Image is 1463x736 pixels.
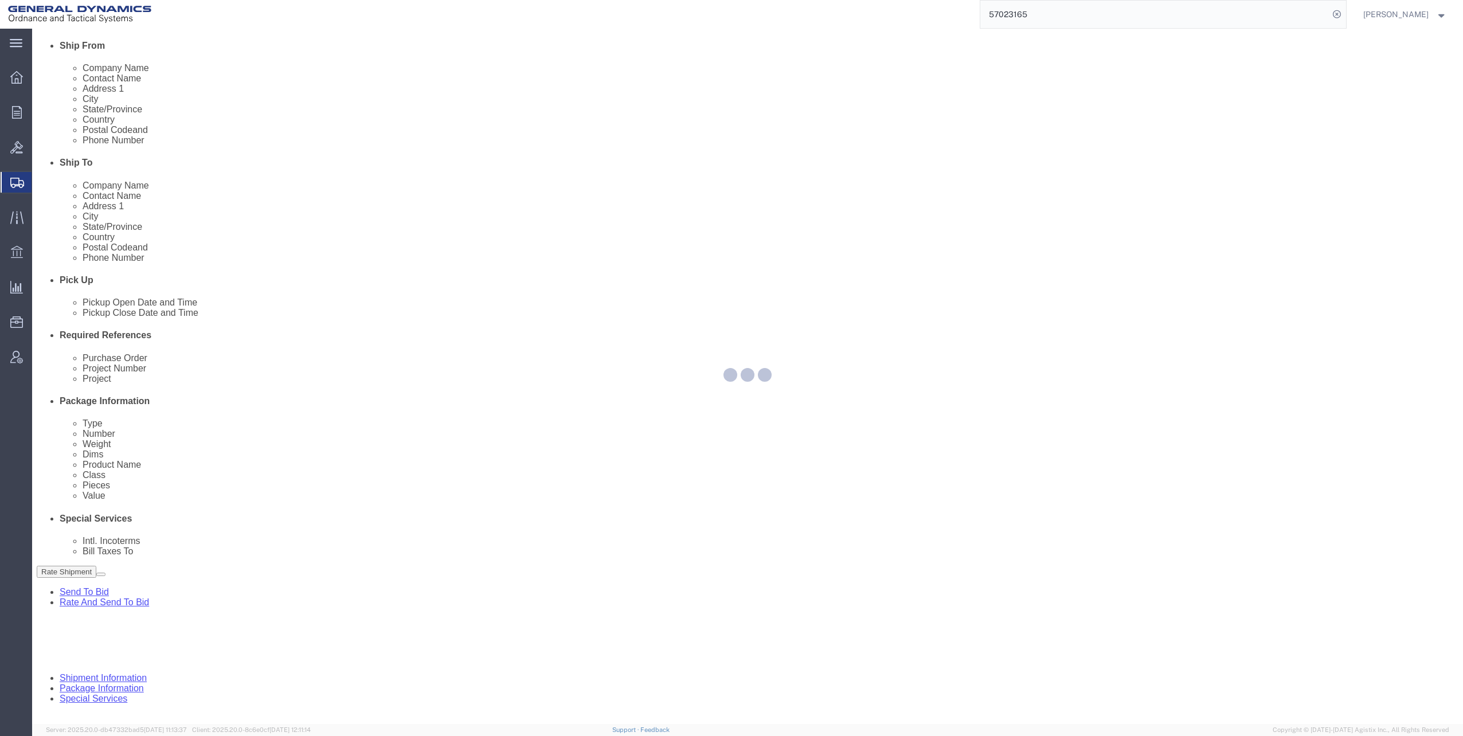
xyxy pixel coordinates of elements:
span: Server: 2025.20.0-db47332bad5 [46,726,187,733]
span: [DATE] 12:11:14 [269,726,311,733]
span: Client: 2025.20.0-8c6e0cf [192,726,311,733]
input: Search for shipment number, reference number [980,1,1329,28]
button: [PERSON_NAME] [1363,7,1448,21]
span: Copyright © [DATE]-[DATE] Agistix Inc., All Rights Reserved [1273,725,1449,735]
a: Support [612,726,641,733]
a: Feedback [640,726,670,733]
span: [DATE] 11:13:37 [144,726,187,733]
img: logo [8,6,151,23]
span: Timothy Kilraine [1363,8,1429,21]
